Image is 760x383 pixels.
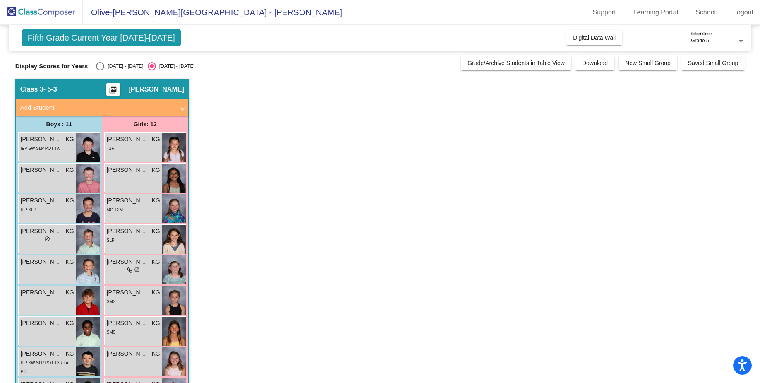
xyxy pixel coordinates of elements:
[66,227,74,236] span: KG
[106,83,120,96] button: Print Students Details
[66,196,74,205] span: KG
[66,349,74,358] span: KG
[107,166,148,174] span: [PERSON_NAME]
[107,299,116,304] span: SMS
[152,288,160,297] span: KG
[586,6,623,19] a: Support
[107,238,115,243] span: SLP
[107,146,115,151] span: T2R
[152,319,160,328] span: KG
[107,196,148,205] span: [PERSON_NAME]
[107,319,148,328] span: [PERSON_NAME]
[20,103,174,113] mat-panel-title: Add Student
[66,166,74,174] span: KG
[573,34,616,41] span: Digital Data Wall
[20,85,43,94] span: Class 3
[21,146,60,151] span: IEP SW SLP POT TA
[107,258,148,266] span: [PERSON_NAME]
[152,135,160,144] span: KG
[152,227,160,236] span: KG
[107,207,123,212] span: 504 T2M
[625,60,671,66] span: New Small Group
[66,319,74,328] span: KG
[21,288,62,297] span: [PERSON_NAME]
[152,196,160,205] span: KG
[108,86,118,97] mat-icon: picture_as_pdf
[66,258,74,266] span: KG
[21,166,62,174] span: [PERSON_NAME]
[22,29,181,46] span: Fifth Grade Current Year [DATE]-[DATE]
[134,267,140,272] span: do_not_disturb_alt
[104,63,143,70] div: [DATE] - [DATE]
[152,166,160,174] span: KG
[21,227,62,236] span: [PERSON_NAME]
[96,62,194,70] mat-radio-group: Select an option
[21,349,62,358] span: [PERSON_NAME]
[688,60,738,66] span: Saved Small Group
[107,135,148,144] span: [PERSON_NAME]
[44,236,50,242] span: do_not_disturb_alt
[66,135,74,144] span: KG
[619,55,677,70] button: New Small Group
[107,288,148,297] span: [PERSON_NAME]
[21,319,62,328] span: [PERSON_NAME]
[582,60,608,66] span: Download
[21,207,36,212] span: IEP SLP
[21,258,62,266] span: [PERSON_NAME]
[21,361,68,374] span: IEP SW SLP POT T3R TA PC
[575,55,614,70] button: Download
[16,116,102,132] div: Boys : 11
[627,6,685,19] a: Learning Portal
[129,85,184,94] span: [PERSON_NAME]
[689,6,722,19] a: School
[15,63,90,70] span: Display Scores for Years:
[566,30,622,45] button: Digital Data Wall
[156,63,195,70] div: [DATE] - [DATE]
[107,349,148,358] span: [PERSON_NAME]
[691,38,709,43] span: Grade 5
[107,227,148,236] span: [PERSON_NAME]
[468,60,565,66] span: Grade/Archive Students in Table View
[107,330,116,335] span: SMS
[21,135,62,144] span: [PERSON_NAME]
[726,6,760,19] a: Logout
[681,55,745,70] button: Saved Small Group
[152,258,160,266] span: KG
[461,55,571,70] button: Grade/Archive Students in Table View
[16,99,188,116] mat-expansion-panel-header: Add Student
[83,6,342,19] span: Olive-[PERSON_NAME][GEOGRAPHIC_DATA] - [PERSON_NAME]
[21,196,62,205] span: [PERSON_NAME]
[43,85,57,94] span: - 5-3
[102,116,188,132] div: Girls: 12
[152,349,160,358] span: KG
[66,288,74,297] span: KG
